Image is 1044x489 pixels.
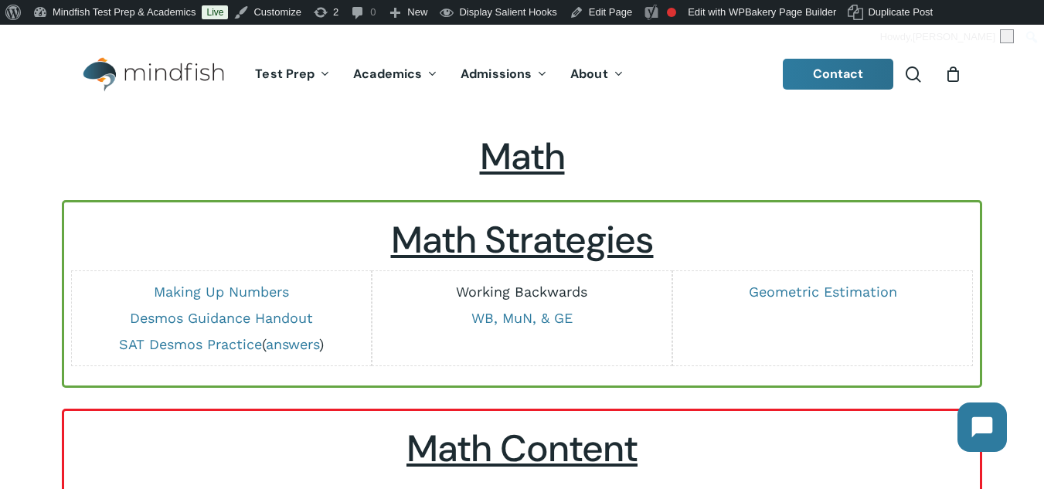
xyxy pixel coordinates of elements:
span: [PERSON_NAME] [913,31,995,42]
a: Admissions [449,68,559,81]
a: SAT Desmos Practice [119,336,262,352]
a: Cart [944,66,961,83]
a: Making Up Numbers [154,284,289,300]
span: Test Prep [255,66,315,82]
a: Live [202,5,228,19]
a: answers [266,336,319,352]
a: Contact [783,59,894,90]
div: Focus keyphrase not set [667,8,676,17]
u: Math Content [406,424,638,473]
header: Main Menu [62,46,982,104]
iframe: Chatbot [942,387,1022,467]
span: Contact [813,66,864,82]
a: Geometric Estimation [749,284,897,300]
a: Howdy, [875,25,1020,49]
nav: Main Menu [243,46,634,104]
a: Desmos Guidance Handout [130,310,313,326]
span: About [570,66,608,82]
a: About [559,68,635,81]
span: Admissions [461,66,532,82]
a: Working Backwards [456,284,587,300]
u: Math Strategies [391,216,654,264]
p: ( ) [80,335,363,354]
span: Math [480,132,565,181]
a: Test Prep [243,68,342,81]
a: WB, MuN, & GE [471,310,573,326]
a: Academics [342,68,449,81]
span: Academics [353,66,422,82]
